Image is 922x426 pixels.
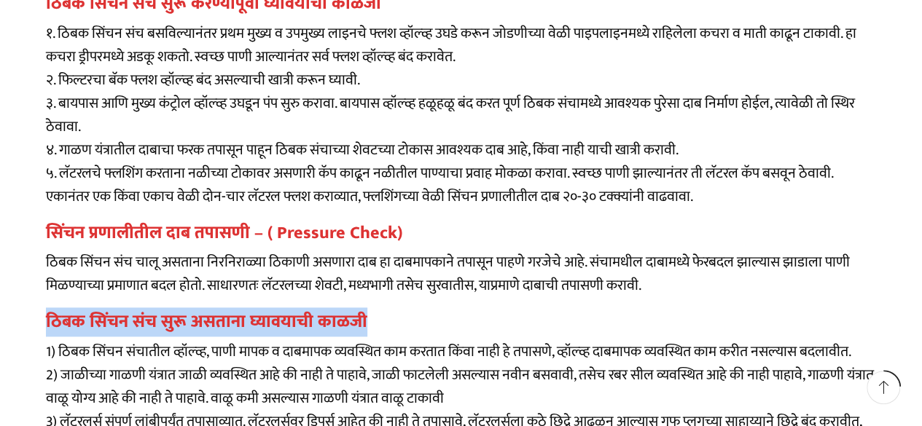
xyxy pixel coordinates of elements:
[46,223,877,244] h2: सिंचन प्रणालीतील दाब तपासणी – ( Pressure Check)
[46,22,877,208] p: १. ठिबक सिंचन संच बसविल्यानंतर प्रथम मुख्य व उपमुख्य लाइनचे फ्लश व्हॉल्व्ह उघडे करून जोडणीच्या वे...
[46,312,877,333] h2: ठिबक सिंचन संच सुरू असताना घ्यावयाची काळजी
[46,251,877,297] p: ठिबक सिंचन संच चालू असताना निरनिराळ्या ठिकाणी असणारा दाब हा दाबमापकाने तपासून पाहणे गरजेचे आहे. स...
